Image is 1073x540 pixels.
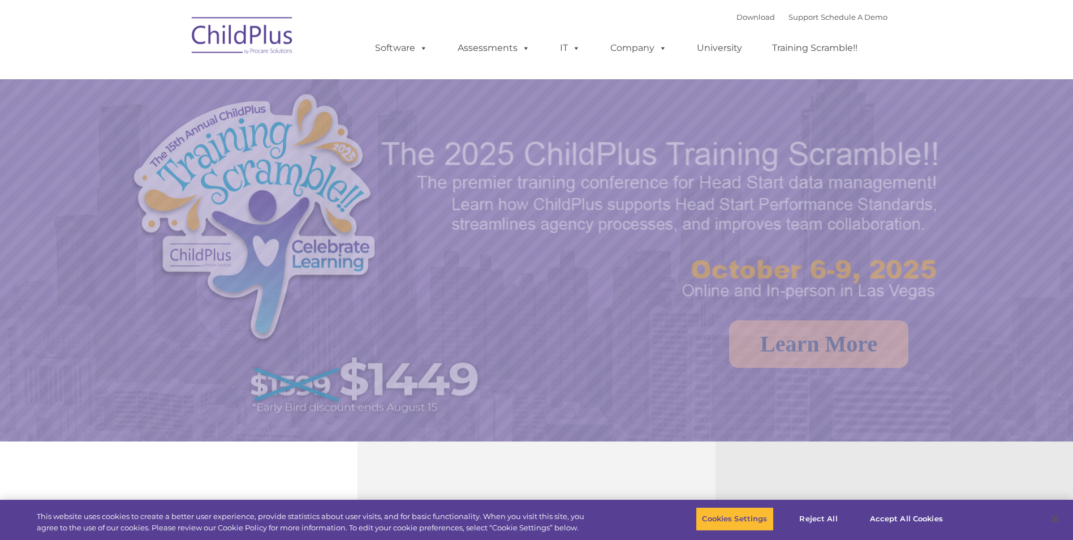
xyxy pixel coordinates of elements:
a: Learn More [729,320,908,368]
div: This website uses cookies to create a better user experience, provide statistics about user visit... [37,511,590,533]
a: Company [599,37,678,59]
a: Download [736,12,775,22]
font: | [736,12,887,22]
a: Software [364,37,439,59]
img: ChildPlus by Procare Solutions [186,9,299,66]
button: Cookies Settings [696,507,773,531]
a: IT [549,37,592,59]
button: Accept All Cookies [864,507,949,531]
a: Schedule A Demo [821,12,887,22]
a: Training Scramble!! [761,37,869,59]
button: Close [1042,507,1067,532]
a: University [686,37,753,59]
a: Assessments [446,37,541,59]
a: Support [788,12,818,22]
button: Reject All [783,507,854,531]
